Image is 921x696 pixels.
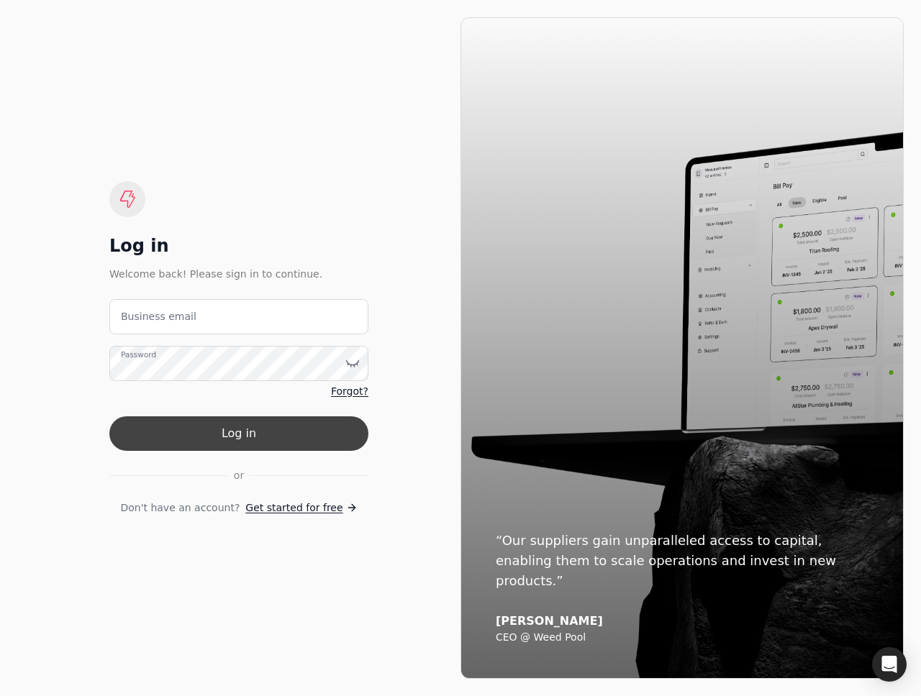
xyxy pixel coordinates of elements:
div: Welcome back! Please sign in to continue. [109,266,368,282]
div: Log in [109,234,368,257]
button: Log in [109,416,368,451]
div: Open Intercom Messenger [872,647,907,682]
span: Don't have an account? [120,500,240,516]
span: Get started for free [245,500,342,516]
div: CEO @ Weed Pool [496,631,868,644]
label: Password [121,349,156,360]
a: Get started for free [245,500,357,516]
label: Business email [121,309,196,324]
div: [PERSON_NAME] [496,614,868,628]
a: Forgot? [331,384,368,399]
span: or [234,468,244,483]
div: “Our suppliers gain unparalleled access to capital, enabling them to scale operations and invest ... [496,531,868,591]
